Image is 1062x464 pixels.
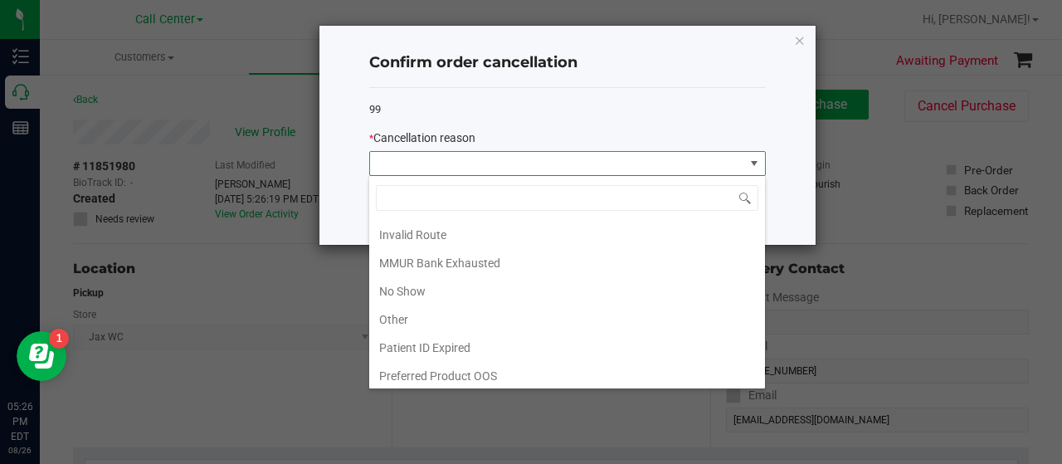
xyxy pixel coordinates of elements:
[369,221,765,249] li: Invalid Route
[369,103,381,115] span: 99
[369,52,766,74] h4: Confirm order cancellation
[369,305,765,334] li: Other
[49,329,69,349] iframe: Resource center unread badge
[369,362,765,390] li: Preferred Product OOS
[17,331,66,381] iframe: Resource center
[369,334,765,362] li: Patient ID Expired
[794,30,806,50] button: Close
[373,131,475,144] span: Cancellation reason
[369,249,765,277] li: MMUR Bank Exhausted
[369,277,765,305] li: No Show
